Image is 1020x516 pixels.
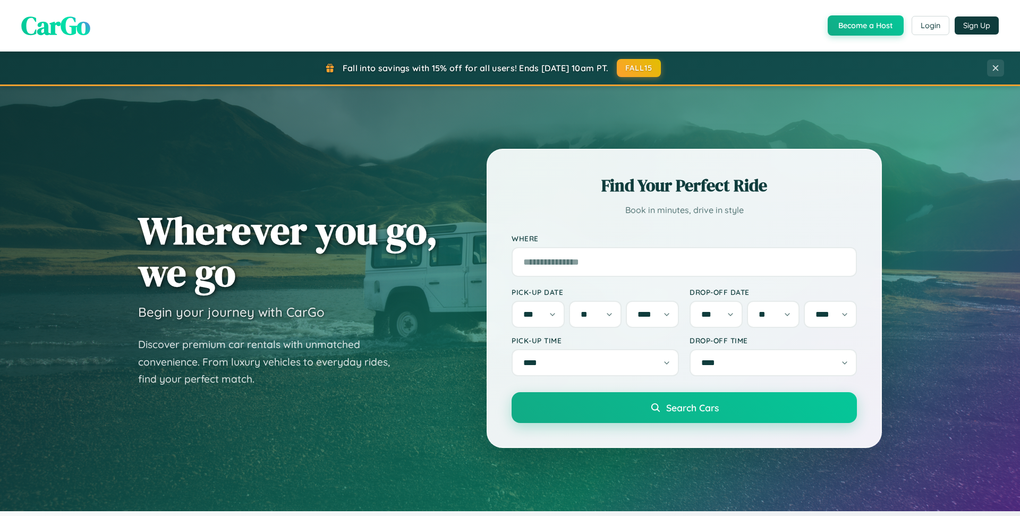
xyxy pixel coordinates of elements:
[343,63,609,73] span: Fall into savings with 15% off for all users! Ends [DATE] 10am PT.
[512,287,679,297] label: Pick-up Date
[690,336,857,345] label: Drop-off Time
[138,304,325,320] h3: Begin your journey with CarGo
[955,16,999,35] button: Sign Up
[138,336,404,388] p: Discover premium car rentals with unmatched convenience. From luxury vehicles to everyday rides, ...
[138,209,438,293] h1: Wherever you go, we go
[666,402,719,413] span: Search Cars
[690,287,857,297] label: Drop-off Date
[828,15,904,36] button: Become a Host
[912,16,949,35] button: Login
[21,8,90,43] span: CarGo
[512,202,857,218] p: Book in minutes, drive in style
[512,174,857,197] h2: Find Your Perfect Ride
[512,392,857,423] button: Search Cars
[617,59,661,77] button: FALL15
[512,234,857,243] label: Where
[512,336,679,345] label: Pick-up Time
